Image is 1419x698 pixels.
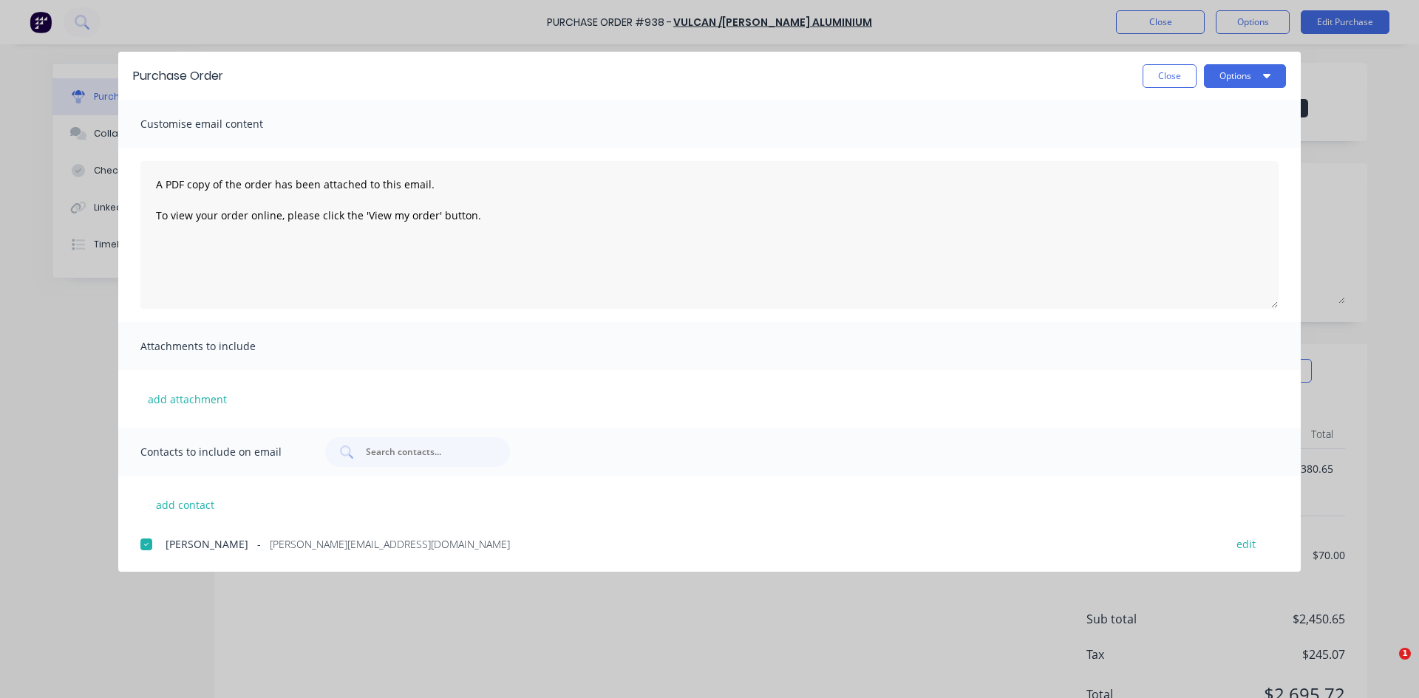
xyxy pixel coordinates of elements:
button: add attachment [140,388,234,410]
div: Purchase Order [133,67,223,85]
button: edit [1228,533,1265,553]
span: 1 [1399,648,1411,660]
button: Close [1143,64,1197,88]
span: Customise email content [140,114,303,134]
textarea: A PDF copy of the order has been attached to this email. To view your order online, please click ... [140,161,1279,309]
input: Search contacts... [364,445,487,459]
span: - [257,536,261,552]
button: add contact [140,493,229,516]
span: [PERSON_NAME] [166,536,248,552]
iframe: Intercom live chat [1369,648,1404,683]
button: Options [1204,64,1286,88]
span: [PERSON_NAME][EMAIL_ADDRESS][DOMAIN_NAME] [270,536,510,552]
span: Contacts to include on email [140,442,303,462]
span: Attachments to include [140,336,303,357]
